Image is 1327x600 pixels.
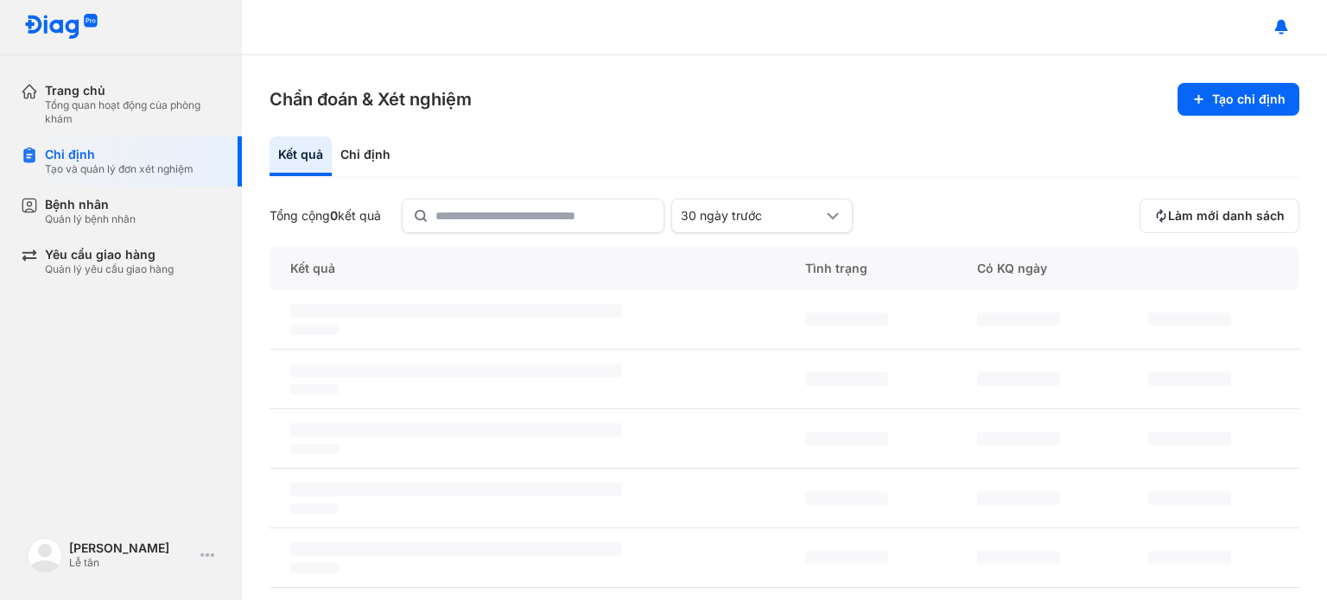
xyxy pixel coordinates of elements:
[28,538,62,572] img: logo
[332,136,399,176] div: Chỉ định
[805,313,888,326] span: ‌
[270,87,472,111] h3: Chẩn đoán & Xét nghiệm
[977,491,1060,505] span: ‌
[805,551,888,565] span: ‌
[784,247,956,290] div: Tình trạng
[290,563,339,573] span: ‌
[805,372,888,386] span: ‌
[270,208,381,224] div: Tổng cộng kết quả
[45,147,194,162] div: Chỉ định
[681,208,822,224] div: 30 ngày trước
[290,503,339,514] span: ‌
[69,540,194,556] div: [PERSON_NAME]
[1148,313,1231,326] span: ‌
[290,423,622,437] span: ‌
[977,551,1060,565] span: ‌
[45,98,221,126] div: Tổng quan hoạt động của phòng khám
[69,556,194,570] div: Lễ tân
[1178,83,1299,116] button: Tạo chỉ định
[290,384,339,395] span: ‌
[45,262,174,276] div: Quản lý yêu cầu giao hàng
[290,542,622,556] span: ‌
[45,247,174,262] div: Yêu cầu giao hàng
[270,247,784,290] div: Kết quả
[290,325,339,335] span: ‌
[290,483,622,496] span: ‌
[330,208,338,223] span: 0
[1148,432,1231,445] span: ‌
[290,304,622,318] span: ‌
[45,83,221,98] div: Trang chủ
[1148,551,1231,565] span: ‌
[24,14,98,41] img: logo
[290,444,339,454] span: ‌
[45,162,194,176] div: Tạo và quản lý đơn xét nghiệm
[977,372,1060,386] span: ‌
[290,363,622,377] span: ‌
[956,247,1128,290] div: Có KQ ngày
[1168,208,1285,224] span: Làm mới danh sách
[270,136,332,176] div: Kết quả
[1148,372,1231,386] span: ‌
[45,212,136,226] div: Quản lý bệnh nhân
[977,313,1060,326] span: ‌
[1148,491,1231,505] span: ‌
[805,432,888,445] span: ‌
[977,432,1060,445] span: ‌
[45,197,136,212] div: Bệnh nhân
[1140,199,1299,233] button: Làm mới danh sách
[805,491,888,505] span: ‌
